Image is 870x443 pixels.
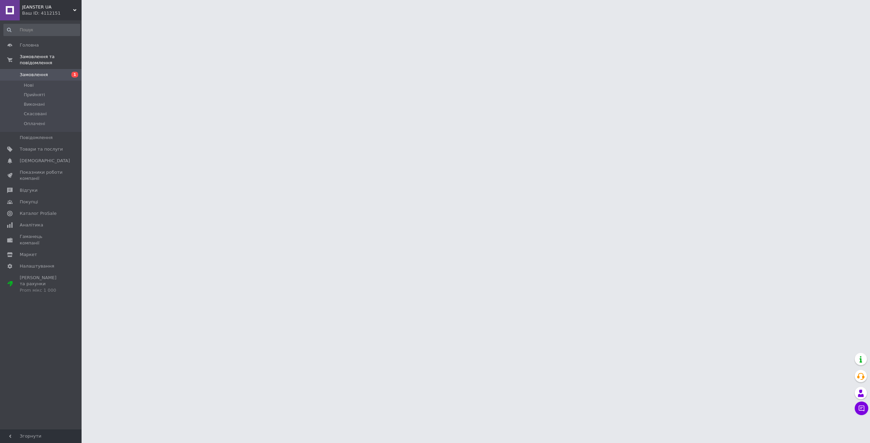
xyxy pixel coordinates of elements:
[20,135,53,141] span: Повідомлення
[71,72,78,78] span: 1
[24,92,45,98] span: Прийняті
[20,252,37,258] span: Маркет
[20,263,54,269] span: Налаштування
[855,402,868,415] button: Чат з покупцем
[20,158,70,164] span: [DEMOGRAPHIC_DATA]
[20,72,48,78] span: Замовлення
[24,121,45,127] span: Оплачені
[20,169,63,182] span: Показники роботи компанії
[20,287,63,293] div: Prom мікс 1 000
[20,146,63,152] span: Товари та послуги
[24,82,34,88] span: Нові
[22,4,73,10] span: JEANSTER UA
[3,24,80,36] input: Пошук
[20,199,38,205] span: Покупці
[20,54,82,66] span: Замовлення та повідомлення
[24,111,47,117] span: Скасовані
[20,210,56,217] span: Каталог ProSale
[20,222,43,228] span: Аналітика
[20,275,63,293] span: [PERSON_NAME] та рахунки
[20,187,37,193] span: Відгуки
[24,101,45,107] span: Виконані
[22,10,82,16] div: Ваш ID: 4112151
[20,42,39,48] span: Головна
[20,234,63,246] span: Гаманець компанії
